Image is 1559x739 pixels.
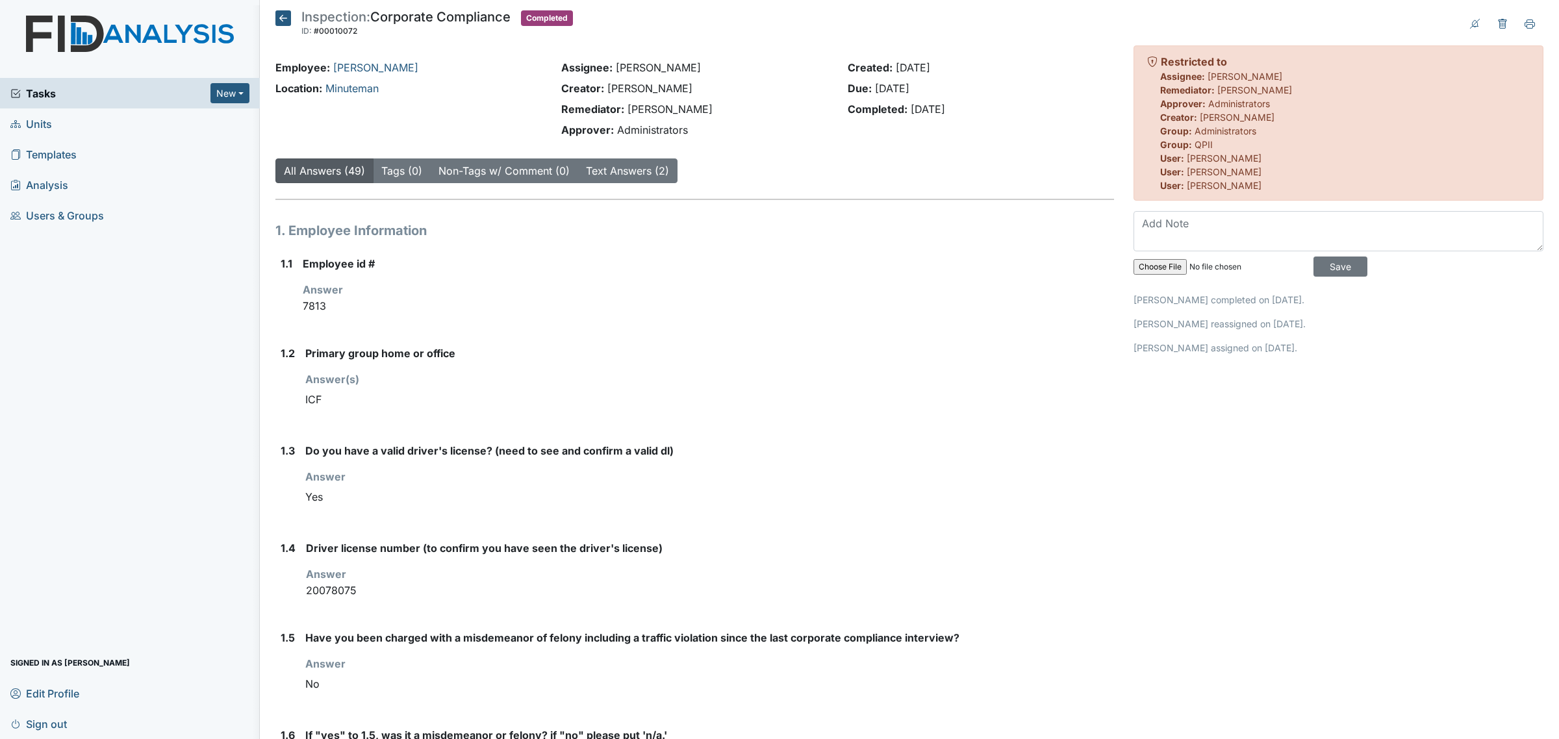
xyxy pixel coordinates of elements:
strong: User: [1160,166,1184,177]
label: Do you have a valid driver's license? (need to see and confirm a valid dl) [305,443,674,458]
button: All Answers (49) [275,158,374,183]
span: [PERSON_NAME] [627,103,713,116]
a: Tasks [10,86,210,101]
span: Administrators [1208,98,1270,109]
a: All Answers (49) [284,164,365,177]
h1: 1. Employee Information [275,221,1114,240]
p: [PERSON_NAME] completed on [DATE]. [1134,293,1543,307]
a: [PERSON_NAME] [333,61,418,74]
strong: Answer [305,470,346,483]
span: Analysis [10,175,68,195]
span: Templates [10,144,77,164]
strong: Creator: [561,82,604,95]
span: Users & Groups [10,205,104,225]
button: Text Answers (2) [577,158,678,183]
a: Text Answers (2) [586,164,669,177]
span: QPII [1195,139,1213,150]
strong: User: [1160,153,1184,164]
span: Inspection: [301,9,370,25]
label: Driver license number (to confirm you have seen the driver's license) [306,540,663,556]
strong: Answer [303,283,343,296]
span: Edit Profile [10,683,79,703]
span: [PERSON_NAME] [1187,153,1261,164]
strong: Assignee: [1160,71,1205,82]
p: [PERSON_NAME] reassigned on [DATE]. [1134,317,1543,331]
strong: Remediator: [1160,84,1215,95]
strong: Approver: [561,123,614,136]
span: #00010072 [314,26,357,36]
label: Primary group home or office [305,345,455,361]
span: Administrators [617,123,688,136]
input: Save [1313,257,1367,277]
span: ID: [301,26,312,36]
span: [PERSON_NAME] [1200,112,1274,123]
span: Sign out [10,714,67,734]
span: [PERSON_NAME] [1187,180,1261,191]
a: Non-Tags w/ Comment (0) [438,164,570,177]
span: Units [10,114,52,134]
strong: Assignee: [561,61,613,74]
strong: Creator: [1160,112,1197,123]
label: 1.5 [281,630,295,645]
a: Minuteman [325,82,379,95]
strong: Group: [1160,139,1192,150]
label: Employee id # [303,256,375,271]
strong: Answer [306,568,346,581]
p: [PERSON_NAME] assigned on [DATE]. [1134,341,1543,355]
strong: Group: [1160,125,1192,136]
strong: Due: [848,82,872,95]
span: [PERSON_NAME] [607,82,692,95]
button: Tags (0) [373,158,431,183]
span: [PERSON_NAME] [1187,166,1261,177]
div: Yes [305,484,1114,509]
button: Non-Tags w/ Comment (0) [430,158,578,183]
label: 1.3 [281,443,295,458]
span: Completed [521,10,573,26]
label: 1.2 [281,345,295,361]
span: [PERSON_NAME] [1208,71,1282,82]
div: Corporate Compliance [301,10,511,39]
strong: Answer(s) [305,373,359,386]
span: [DATE] [875,82,909,95]
label: Have you been charged with a misdemeanor of felony including a traffic violation since the last c... [305,630,959,645]
strong: Answer [305,657,346,670]
a: Tags (0) [381,164,422,177]
strong: Completed: [848,103,907,116]
strong: Restricted to [1161,55,1227,68]
strong: Approver: [1160,98,1206,109]
strong: Created: [848,61,893,74]
strong: User: [1160,180,1184,191]
span: [PERSON_NAME] [1217,84,1292,95]
span: [DATE] [896,61,930,74]
button: New [210,83,249,103]
div: No [305,671,1114,696]
span: Administrators [1195,125,1256,136]
label: 1.4 [281,540,296,556]
strong: Location: [275,82,322,95]
div: ICF [305,387,1114,412]
span: [PERSON_NAME] [616,61,701,74]
strong: Employee: [275,61,330,74]
span: Signed in as [PERSON_NAME] [10,653,130,673]
span: [DATE] [911,103,945,116]
label: 1.1 [281,256,292,271]
strong: Remediator: [561,103,624,116]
